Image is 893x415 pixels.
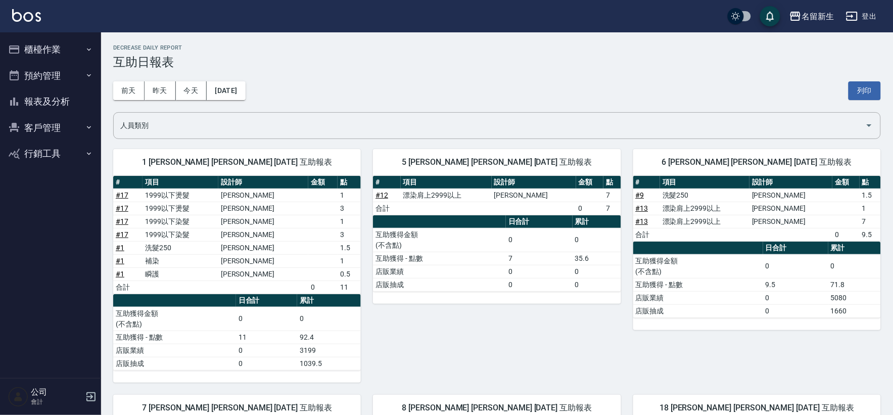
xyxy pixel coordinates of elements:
[749,189,832,202] td: [PERSON_NAME]
[760,6,780,26] button: save
[297,307,361,331] td: 0
[145,81,176,100] button: 昨天
[860,228,881,241] td: 9.5
[338,215,361,228] td: 1
[116,217,128,225] a: #17
[113,281,143,294] td: 合計
[207,81,245,100] button: [DATE]
[125,157,349,167] span: 1 [PERSON_NAME] [PERSON_NAME] [DATE] 互助報表
[660,176,749,189] th: 項目
[633,242,881,318] table: a dense table
[373,202,400,215] td: 合計
[763,304,828,317] td: 0
[113,176,361,294] table: a dense table
[633,278,763,291] td: 互助獲得 - 點數
[125,403,349,413] span: 7 [PERSON_NAME] [PERSON_NAME] [DATE] 互助報表
[603,176,621,189] th: 點
[828,242,881,255] th: 累計
[763,242,828,255] th: 日合計
[236,344,298,357] td: 0
[236,357,298,370] td: 0
[308,176,338,189] th: 金額
[12,9,41,22] img: Logo
[218,215,308,228] td: [PERSON_NAME]
[785,6,838,27] button: 名留新生
[218,228,308,241] td: [PERSON_NAME]
[113,44,881,51] h2: Decrease Daily Report
[4,115,97,141] button: 客戶管理
[645,403,869,413] span: 18 [PERSON_NAME] [PERSON_NAME] [DATE] 互助報表
[373,215,621,292] table: a dense table
[297,331,361,344] td: 92.4
[660,202,749,215] td: 漂染肩上2999以上
[506,215,573,228] th: 日合計
[576,176,603,189] th: 金額
[113,81,145,100] button: 前天
[236,331,298,344] td: 11
[297,344,361,357] td: 3199
[4,88,97,115] button: 報表及分析
[143,267,218,281] td: 瞬護
[113,331,236,344] td: 互助獲得 - 點數
[385,403,608,413] span: 8 [PERSON_NAME] [PERSON_NAME] [DATE] 互助報表
[116,230,128,239] a: #17
[118,117,861,134] input: 人員名稱
[492,176,576,189] th: 設計師
[385,157,608,167] span: 5 [PERSON_NAME] [PERSON_NAME] [DATE] 互助報表
[763,291,828,304] td: 0
[338,176,361,189] th: 點
[506,278,573,291] td: 0
[573,215,621,228] th: 累計
[828,278,881,291] td: 71.8
[116,244,124,252] a: #1
[749,215,832,228] td: [PERSON_NAME]
[218,267,308,281] td: [PERSON_NAME]
[636,191,644,199] a: #9
[4,36,97,63] button: 櫃檯作業
[143,176,218,189] th: 項目
[218,202,308,215] td: [PERSON_NAME]
[603,189,621,202] td: 7
[338,202,361,215] td: 3
[143,228,218,241] td: 1999以下染髮
[633,254,763,278] td: 互助獲得金額 (不含點)
[338,267,361,281] td: 0.5
[573,252,621,265] td: 35.6
[218,241,308,254] td: [PERSON_NAME]
[373,176,400,189] th: #
[143,241,218,254] td: 洗髮250
[373,228,506,252] td: 互助獲得金額 (不含點)
[842,7,881,26] button: 登出
[373,176,621,215] table: a dense table
[660,215,749,228] td: 漂染肩上2999以上
[828,304,881,317] td: 1660
[401,176,492,189] th: 項目
[308,281,338,294] td: 0
[31,397,82,406] p: 會計
[113,307,236,331] td: 互助獲得金額 (不含點)
[236,294,298,307] th: 日合計
[113,357,236,370] td: 店販抽成
[861,117,877,133] button: Open
[633,228,660,241] td: 合計
[116,257,124,265] a: #1
[113,176,143,189] th: #
[636,204,648,212] a: #13
[31,387,82,397] h5: 公司
[573,278,621,291] td: 0
[506,265,573,278] td: 0
[832,228,859,241] td: 0
[143,215,218,228] td: 1999以下染髮
[143,202,218,215] td: 1999以下燙髮
[297,294,361,307] th: 累計
[375,191,388,199] a: #12
[401,189,492,202] td: 漂染肩上2999以上
[573,265,621,278] td: 0
[506,228,573,252] td: 0
[113,294,361,371] table: a dense table
[116,204,128,212] a: #17
[828,291,881,304] td: 5080
[373,252,506,265] td: 互助獲得 - 點數
[828,254,881,278] td: 0
[860,215,881,228] td: 7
